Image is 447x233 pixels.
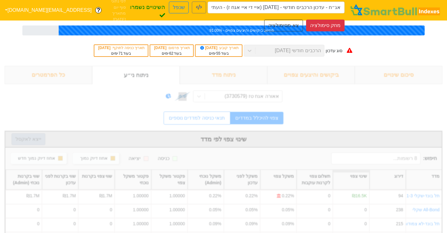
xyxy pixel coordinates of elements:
div: ביקושים והיצעים צפויים [267,66,355,84]
span: [DATE] [154,46,167,50]
div: Toggle SortBy [224,170,260,189]
div: 0 [74,221,76,227]
div: 0.22% [246,193,258,199]
div: 0.09% [209,221,221,227]
div: שינוי צפוי לפי מדד [11,135,436,144]
div: בעוד ימים [97,51,145,56]
div: 0 [110,207,112,213]
div: ניתוח ני״ע [92,66,180,84]
button: מחק סימולציה [306,20,345,31]
a: תנאי כניסה למדדים נוספים [164,112,230,125]
div: 1.00000 [169,207,185,213]
div: ניתוח מדד [180,66,267,84]
div: סיכום שינויים [355,66,442,84]
div: 0 [364,207,367,213]
div: 0 [364,221,367,227]
button: אחוז דיוק נמוך חדש [11,153,67,164]
a: תל בונד-שקלי 1-3 [407,193,440,198]
div: Toggle SortBy [370,170,405,189]
div: תאריך פרסום : [153,45,190,51]
img: tase link [174,88,191,104]
div: כל הפרמטרים [5,66,92,84]
div: סוג עדכון [326,48,343,54]
a: תל בונד-לא צמודות [404,221,440,226]
a: All-Bond שקלי [413,207,440,212]
div: Toggle SortBy [188,170,223,189]
span: 71 [119,51,123,56]
button: אחוז דיוק נמוך [73,153,119,164]
div: 0.22% [282,193,294,199]
div: תאריך כניסה לתוקף : [97,45,145,51]
a: צפוי להיכלל במדדים [230,112,283,124]
div: 238 [396,207,403,213]
div: בעוד ימים [199,51,239,56]
div: 0 [110,221,112,227]
span: חיפוש : [331,153,437,164]
div: 0.05% [282,207,294,213]
div: Toggle SortBy [151,170,187,189]
div: כניסה [158,155,169,162]
div: Toggle SortBy [115,170,151,189]
div: Toggle SortBy [260,170,296,189]
div: 0.05% [246,207,258,213]
span: ? [97,6,100,15]
span: [DATE] [98,46,111,50]
span: 62 [169,51,173,56]
div: ₪1.7M [63,193,76,199]
div: יציאה [129,155,141,162]
button: צא מסימולציה [264,20,303,31]
input: אג״ח - עדכון הרכבים חודשי - 26/11/25 (איי די איי אגח ז) [208,2,345,13]
div: 1.00000 [133,193,148,199]
div: בעוד ימים [153,51,190,56]
div: Toggle SortBy [42,170,78,189]
input: 8 רשומות... [331,153,421,164]
span: [DATE] [199,46,219,50]
div: Toggle SortBy [6,170,42,189]
div: Toggle SortBy [406,170,442,189]
div: Toggle SortBy [333,170,369,189]
div: 1.00000 [169,221,185,227]
div: 0.09% [246,221,258,227]
div: אאורה אגח טז (3730579) [224,93,279,100]
div: 0 [328,193,331,199]
div: 0 [37,221,39,227]
div: 0.22% [209,193,221,199]
div: 215 [396,221,403,227]
div: מחשב ביקושים והיצעים צפויים - 91.00% [59,25,425,35]
button: ייצא לאקסל [11,133,45,145]
button: Copy Simulation ID [192,2,206,13]
img: SmartBull [349,4,442,16]
div: ₪1.7M [99,193,112,199]
div: 0 [328,207,331,213]
div: 0.05% [209,207,221,213]
div: תאריך קובע : [199,45,239,51]
div: 1.00000 [169,193,185,199]
div: אחוז דיוק נמוך חדש [18,155,55,162]
div: Toggle SortBy [297,170,332,189]
div: ₪1.7M [26,193,39,199]
span: השינויים נשמרו [128,3,165,20]
div: 0.09% [282,221,294,227]
div: ₪16.5K [352,193,367,199]
span: 55 [216,51,220,56]
div: Toggle SortBy [79,170,114,189]
div: 0 [328,221,331,227]
div: 0 [74,207,76,213]
div: 1.00000 [133,221,148,227]
div: 0 [37,207,39,213]
div: 94 [398,193,403,199]
button: שכפל [169,2,189,13]
div: 1.00000 [133,207,148,213]
div: אחוז דיוק נמוך [80,155,107,162]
